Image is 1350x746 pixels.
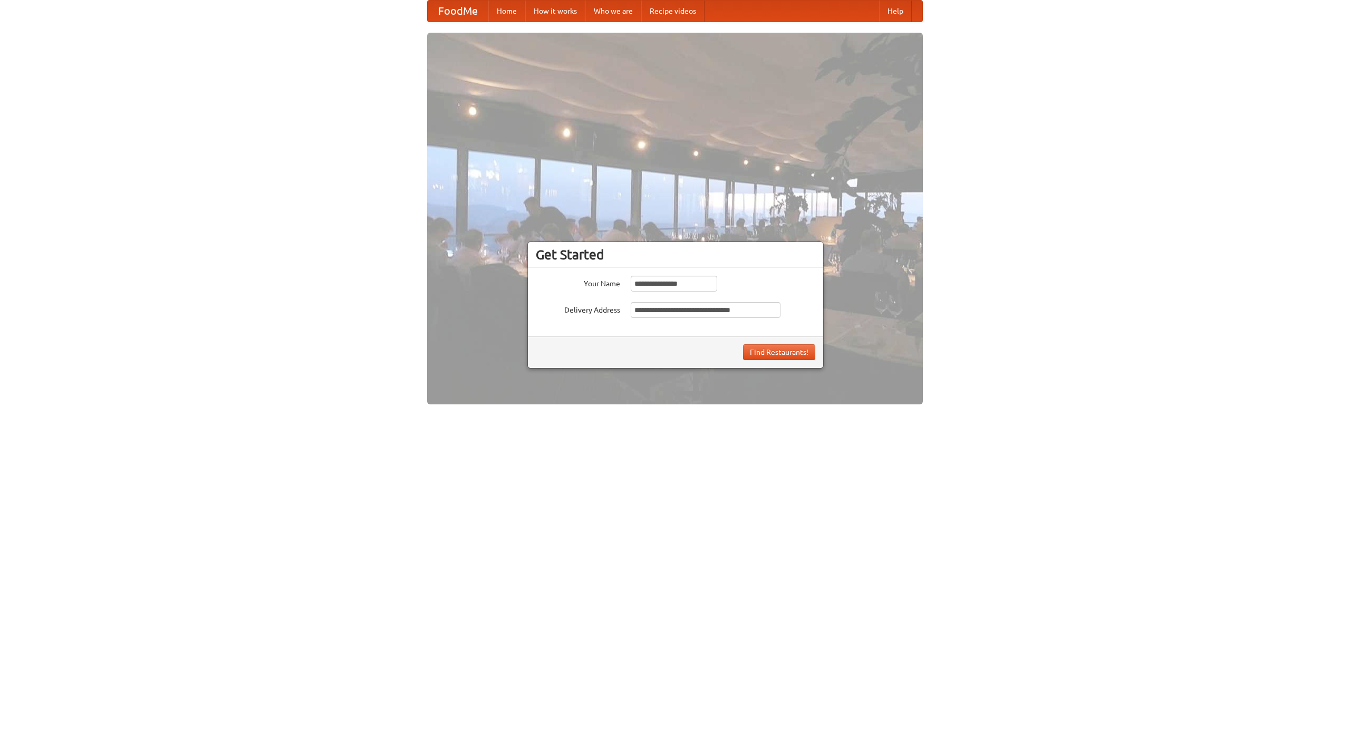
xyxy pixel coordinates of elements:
a: Home [488,1,525,22]
a: How it works [525,1,585,22]
a: Recipe videos [641,1,705,22]
label: Your Name [536,276,620,289]
button: Find Restaurants! [743,344,815,360]
a: Who we are [585,1,641,22]
h3: Get Started [536,247,815,263]
label: Delivery Address [536,302,620,315]
a: Help [879,1,912,22]
a: FoodMe [428,1,488,22]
